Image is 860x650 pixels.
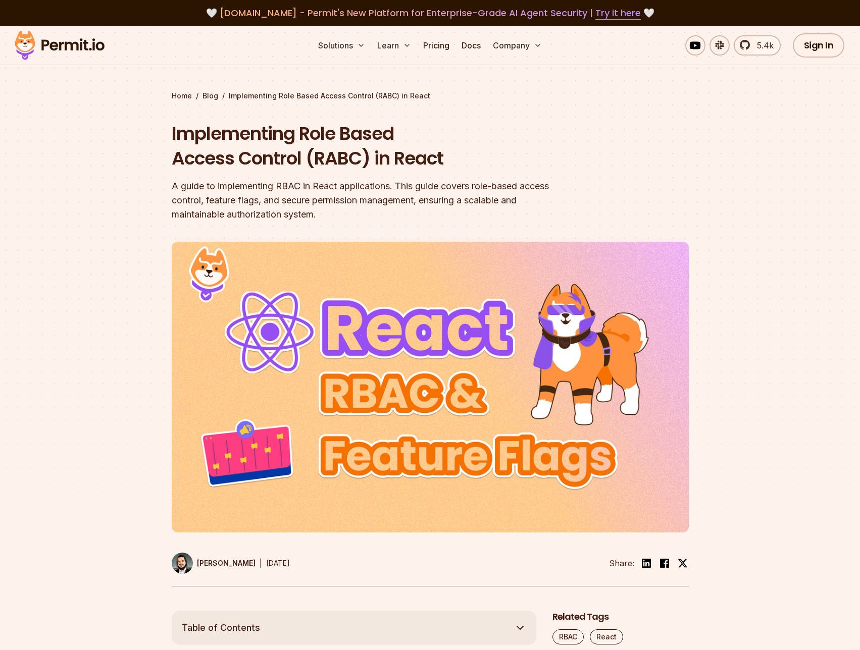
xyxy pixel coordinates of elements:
p: [PERSON_NAME] [197,558,256,568]
img: Implementing Role Based Access Control (RABC) in React [172,242,689,532]
time: [DATE] [266,559,290,567]
a: [PERSON_NAME] [172,553,256,574]
a: 5.4k [734,35,781,56]
img: linkedin [640,557,652,569]
a: Blog [203,91,218,101]
span: Table of Contents [182,621,260,635]
div: | [260,557,262,569]
img: Permit logo [10,28,109,63]
a: RBAC [552,629,584,644]
span: 5.4k [751,39,774,51]
h1: Implementing Role Based Access Control (RABC) in React [172,121,560,171]
a: Home [172,91,192,101]
a: Docs [458,35,485,56]
img: facebook [659,557,671,569]
li: Share: [609,557,634,569]
button: Table of Contents [172,611,536,645]
button: Learn [373,35,415,56]
div: A guide to implementing RBAC in React applications. This guide covers role-based access control, ... [172,179,560,222]
h2: Related Tags [552,611,689,623]
img: Gabriel L. Manor [172,553,193,574]
div: / / [172,91,689,101]
a: React [590,629,623,644]
span: [DOMAIN_NAME] - Permit's New Platform for Enterprise-Grade AI Agent Security | [220,7,641,19]
button: Solutions [314,35,369,56]
div: 🤍 🤍 [24,6,836,20]
button: Company [489,35,546,56]
a: Try it here [595,7,641,20]
a: Pricing [419,35,453,56]
a: Sign In [793,33,845,58]
img: twitter [678,558,688,568]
